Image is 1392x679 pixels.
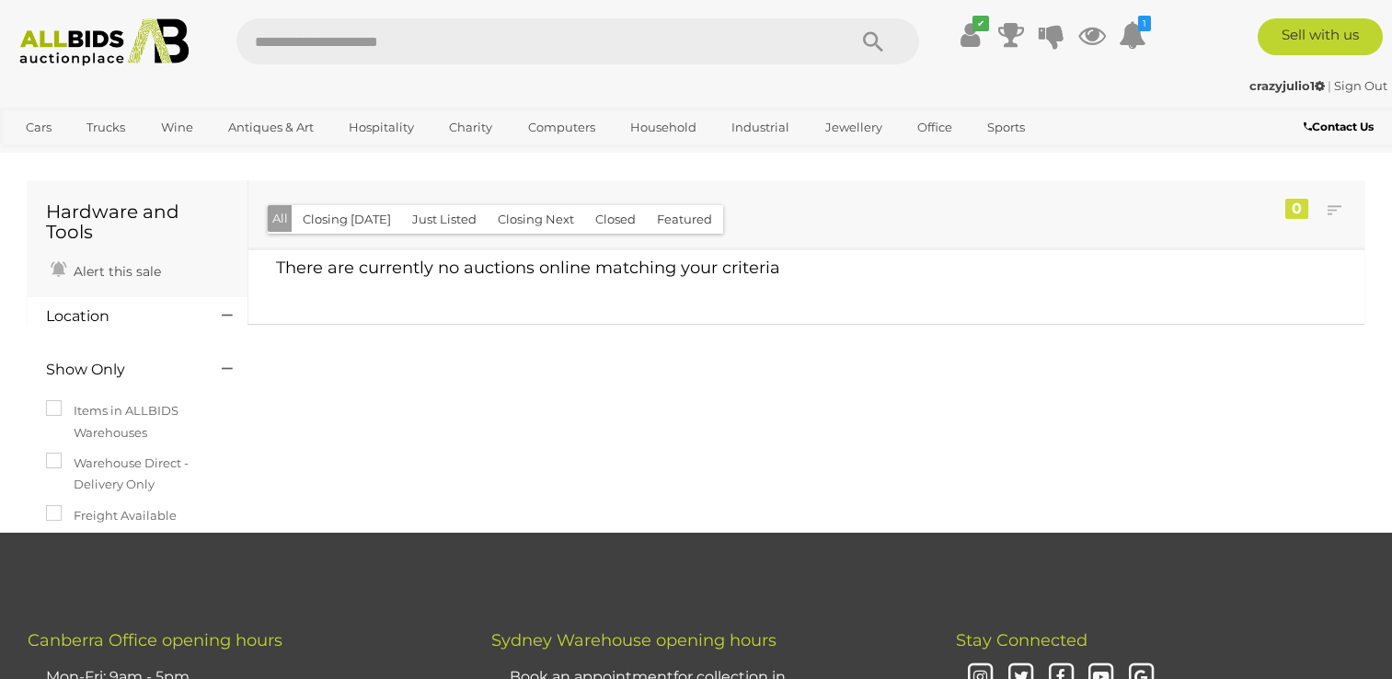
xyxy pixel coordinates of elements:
a: Alert this sale [46,256,166,283]
h4: Show Only [46,362,194,378]
button: Closed [584,205,647,234]
button: Closing [DATE] [292,205,402,234]
a: ✔ [957,18,984,52]
h1: Hardware and Tools [46,201,229,242]
label: Freight Available [46,505,177,526]
span: Alert this sale [69,263,161,280]
strong: crazyjulio1 [1249,78,1325,93]
button: Featured [646,205,723,234]
div: 0 [1285,199,1308,219]
a: [GEOGRAPHIC_DATA] [14,143,168,173]
a: Sign Out [1334,78,1387,93]
span: Canberra Office opening hours [28,630,282,650]
a: Office [905,112,964,143]
label: Warehouse Direct - Delivery Only [46,453,229,496]
a: Contact Us [1304,117,1378,137]
a: Sell with us [1258,18,1383,55]
a: Computers [516,112,607,143]
a: Wine [149,112,205,143]
h4: Location [46,308,194,325]
a: Cars [14,112,63,143]
b: Contact Us [1304,120,1374,133]
a: Household [618,112,708,143]
a: Sports [975,112,1037,143]
a: crazyjulio1 [1249,78,1328,93]
span: Stay Connected [956,630,1087,650]
a: Industrial [719,112,801,143]
i: ✔ [972,16,989,31]
a: Trucks [75,112,137,143]
button: All [268,205,293,232]
button: Search [827,18,919,64]
button: Closing Next [487,205,585,234]
a: 1 [1119,18,1146,52]
a: Antiques & Art [216,112,326,143]
label: Items in ALLBIDS Warehouses [46,400,229,443]
img: Allbids.com.au [10,18,198,66]
span: | [1328,78,1331,93]
a: Charity [437,112,504,143]
span: Sydney Warehouse opening hours [491,630,777,650]
a: Jewellery [813,112,894,143]
a: Hospitality [337,112,426,143]
button: Just Listed [401,205,488,234]
span: There are currently no auctions online matching your criteria [276,258,780,278]
i: 1 [1138,16,1151,31]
